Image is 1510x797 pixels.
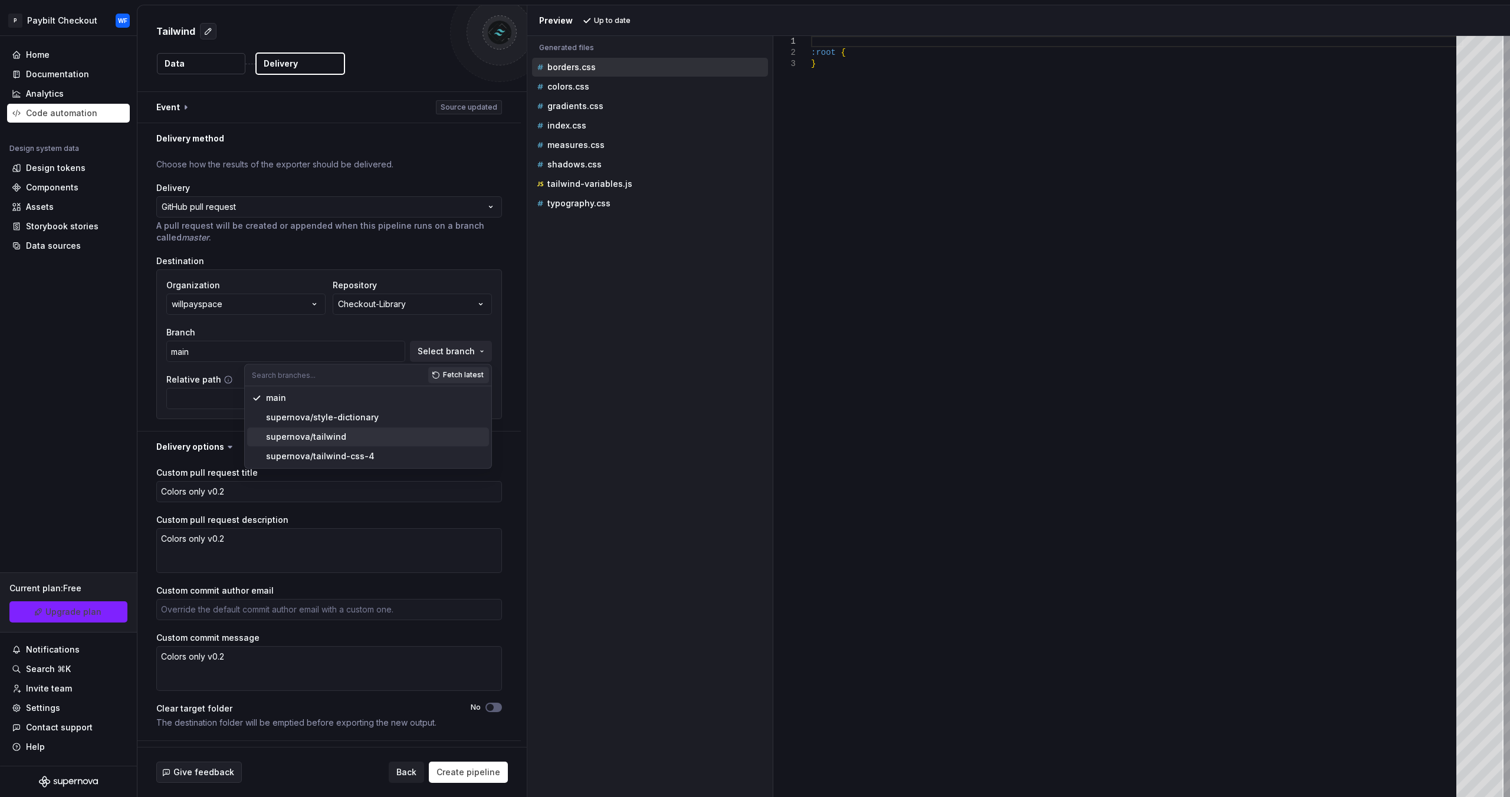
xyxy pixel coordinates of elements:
a: Storybook stories [7,217,130,236]
a: Assets [7,197,130,216]
p: A pull request will be created or appended when this pipeline runs on a branch called . [156,220,502,243]
div: Assets [26,201,54,213]
div: 2 [773,47,796,58]
div: 1 [773,36,796,47]
div: Contact support [26,722,93,733]
span: Give feedback [173,766,234,778]
p: shadows.css [547,160,602,169]
a: Upgrade plan [9,601,127,623]
label: Branch [166,327,195,338]
label: Custom commit author email [156,585,274,597]
p: gradients.css [547,101,603,111]
label: Organization [166,279,220,291]
a: Code automation [7,104,130,123]
p: tailwind-variables.js [547,179,632,189]
div: The destination folder will be emptied before exporting the new output. [156,717,449,729]
div: P [8,14,22,28]
div: Current plan : Free [9,582,127,594]
div: Paybilt Checkout [27,15,97,27]
p: borders.css [547,62,596,72]
button: Search ⌘K [7,660,130,679]
div: main [266,392,286,404]
button: Contact support [7,718,130,737]
a: Home [7,45,130,64]
button: typography.css [532,197,768,210]
div: Help [26,741,45,753]
div: supernova/tailwind [266,431,346,443]
span: Select branch [418,345,475,357]
button: Give feedback [156,762,242,783]
p: Tailwind [156,24,195,38]
div: Data sources [26,240,81,252]
p: Generated files [539,43,761,52]
input: Enter a branch name or select a branch [166,341,405,362]
div: Invite team [26,683,72,694]
span: :root [811,48,836,57]
div: WF [118,16,127,25]
button: Checkout-Library [333,294,492,315]
p: colors.css [547,82,589,91]
div: supernova/style-dictionary [266,411,379,423]
i: master [182,232,209,242]
button: Data [157,53,245,74]
label: No [471,703,481,712]
div: Storybook stories [26,220,99,232]
label: Custom pull request description [156,514,288,526]
div: Documentation [26,68,89,80]
p: typography.css [547,199,610,208]
button: Delivery [255,52,345,75]
button: willpayspace [166,294,326,315]
div: willpayspace [172,298,222,310]
div: Home [26,49,50,61]
textarea: Colors only v0.2 [156,481,502,502]
span: Fetch latest [443,370,484,380]
div: Code automation [26,107,97,119]
div: Design system data [9,144,79,153]
div: Checkout-Library [338,298,406,310]
a: Documentation [7,65,130,84]
button: gradients.css [532,100,768,113]
button: Back [389,762,424,783]
button: shadows.css [532,158,768,171]
a: Analytics [7,84,130,103]
button: PPaybilt CheckoutWF [2,8,134,33]
p: Up to date [594,16,631,25]
input: Search branches... [245,364,428,386]
p: measures.css [547,140,605,150]
div: Analytics [26,88,64,100]
button: measures.css [532,139,768,152]
button: colors.css [532,80,768,93]
div: Design tokens [26,162,86,174]
svg: Supernova Logo [39,776,98,788]
a: Components [7,178,130,197]
label: Relative path [166,374,221,386]
label: Custom pull request title [156,467,258,479]
span: Create pipeline [436,766,500,778]
button: index.css [532,119,768,132]
label: Repository [333,279,377,291]
button: borders.css [532,61,768,74]
div: 3 [773,58,796,70]
span: Back [396,766,416,778]
button: Notifications [7,640,130,659]
a: Design tokens [7,159,130,177]
button: tailwind-variables.js [532,177,768,190]
button: Fetch latest [428,367,489,383]
a: Settings [7,699,130,717]
div: supernova/tailwind-css-4 [266,450,375,462]
p: index.css [547,121,586,130]
label: Custom commit message [156,632,260,644]
div: Search ⌘K [26,663,71,675]
label: Destination [156,255,204,267]
a: Invite team [7,679,130,698]
div: Components [26,182,78,193]
span: } [811,59,816,68]
p: Delivery [264,58,298,70]
div: Preview [539,15,573,27]
p: Choose how the results of the exporter should be delivered. [156,159,502,170]
textarea: Colors only v0.2 [156,646,502,691]
button: Select branch [410,341,492,362]
button: Create pipeline [429,762,508,783]
div: Clear target folder [156,703,449,714]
